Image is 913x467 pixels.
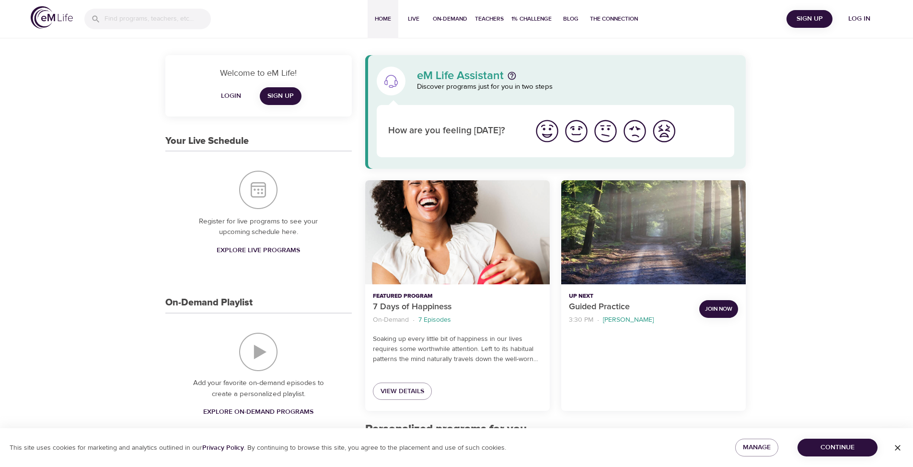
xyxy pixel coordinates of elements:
[590,14,638,24] span: The Connection
[534,118,560,144] img: great
[597,314,599,327] li: ·
[418,315,451,325] p: 7 Episodes
[532,117,562,146] button: I'm feeling great
[260,87,301,105] a: Sign Up
[373,315,409,325] p: On-Demand
[365,422,746,436] h2: Personalized programs for you
[177,67,340,80] p: Welcome to eM Life!
[365,180,550,284] button: 7 Days of Happiness
[373,292,542,301] p: Featured Program
[649,117,679,146] button: I'm feeling worst
[705,304,732,314] span: Join Now
[735,439,778,456] button: Manage
[267,90,294,102] span: Sign Up
[371,14,394,24] span: Home
[165,297,253,308] h3: On-Demand Playlist
[591,117,620,146] button: I'm feeling ok
[569,301,692,314] p: Guided Practice
[373,314,542,327] nav: breadcrumb
[790,13,829,25] span: Sign Up
[202,444,244,452] a: Privacy Policy
[417,82,735,93] p: Discover programs just for you in two steps
[185,216,333,238] p: Register for live programs to see your upcoming schedule here.
[239,333,277,371] img: On-Demand Playlist
[213,242,304,259] a: Explore Live Programs
[402,14,425,24] span: Live
[620,117,649,146] button: I'm feeling bad
[373,383,432,400] a: View Details
[203,406,313,418] span: Explore On-Demand Programs
[373,301,542,314] p: 7 Days of Happiness
[185,378,333,399] p: Add your favorite on-demand episodes to create a personalized playlist.
[199,403,317,421] a: Explore On-Demand Programs
[413,314,415,327] li: ·
[569,315,593,325] p: 3:30 PM
[622,118,648,144] img: bad
[786,10,832,28] button: Sign Up
[743,442,771,454] span: Manage
[381,385,424,397] span: View Details
[239,171,277,209] img: Your Live Schedule
[31,6,73,29] img: logo
[797,439,878,456] button: Continue
[562,117,591,146] button: I'm feeling good
[104,9,211,29] input: Find programs, teachers, etc...
[220,90,243,102] span: Login
[569,292,692,301] p: Up Next
[603,315,654,325] p: [PERSON_NAME]
[475,14,504,24] span: Teachers
[699,300,738,318] button: Join Now
[217,245,300,257] span: Explore Live Programs
[216,87,246,105] button: Login
[511,14,552,24] span: 1% Challenge
[373,334,542,364] p: Soaking up every little bit of happiness in our lives requires some worthwhile attention. Left to...
[836,10,882,28] button: Log in
[388,124,521,138] p: How are you feeling [DATE]?
[569,314,692,327] nav: breadcrumb
[561,180,746,284] button: Guided Practice
[840,13,878,25] span: Log in
[651,118,677,144] img: worst
[433,14,467,24] span: On-Demand
[383,73,399,89] img: eM Life Assistant
[165,136,249,147] h3: Your Live Schedule
[417,70,504,82] p: eM Life Assistant
[805,442,870,454] span: Continue
[559,14,582,24] span: Blog
[563,118,589,144] img: good
[592,118,619,144] img: ok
